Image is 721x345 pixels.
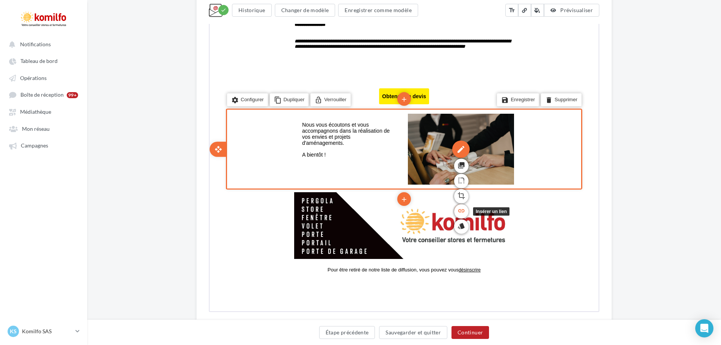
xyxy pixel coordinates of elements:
span: L'email ne s'affiche pas correctement ? [145,6,223,11]
span: Boîte de réception [20,92,64,98]
a: Cliquez-ici [223,6,244,11]
a: Mon réseau [5,122,83,135]
button: Continuer [451,326,489,339]
span: Notifications [20,41,51,47]
button: text_fields [505,4,518,17]
span: Médiathèque [20,109,51,115]
button: Historique [232,4,272,17]
button: Enregistrer comme modèle [338,4,418,17]
a: Médiathèque [5,105,83,118]
button: Notifications [5,37,80,51]
img: Design_sans_titre_40.png [147,19,242,57]
p: Komilfo SAS [22,328,72,335]
a: Tableau de bord [5,54,83,67]
span: Campagnes [21,143,48,149]
div: Open Intercom Messenger [695,319,713,337]
a: Opérations [5,71,83,85]
span: Mon réseau [22,125,50,132]
span: Opérations [20,75,47,81]
i: check [221,7,226,13]
button: Changer de modèle [275,4,335,17]
button: Prévisualiser [544,4,599,17]
button: Sauvegarder et quitter [379,326,447,339]
button: Étape précédente [319,326,375,339]
span: KS [10,328,17,335]
span: Tableau de bord [20,58,58,64]
a: Boîte de réception 99+ [5,88,83,102]
div: 99+ [67,92,78,98]
i: text_fields [508,6,515,14]
img: OP_HIVER_2025_Affiche_Vitrine_120x80_HD-page-001.jpg [85,65,304,214]
a: KS Komilfo SAS [6,324,81,339]
span: Prévisualiser [560,7,593,13]
a: Campagnes [5,138,83,152]
div: Modifications enregistrées [218,5,229,15]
